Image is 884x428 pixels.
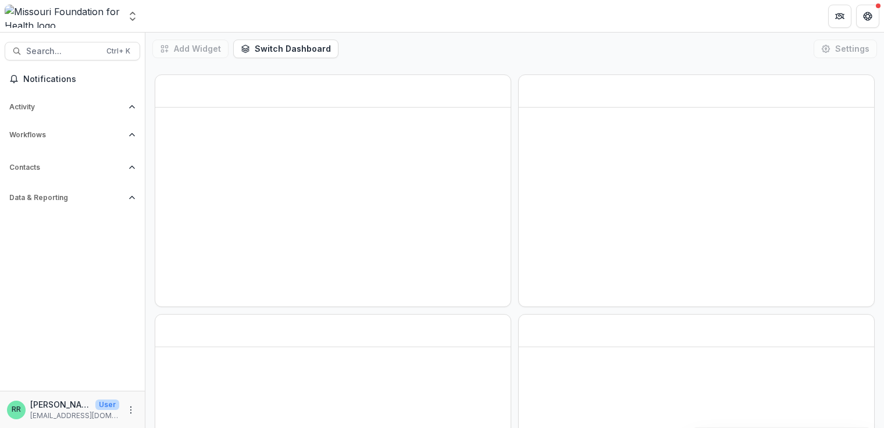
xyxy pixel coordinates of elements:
span: Activity [9,103,124,111]
button: Switch Dashboard [233,40,338,58]
p: User [95,400,119,410]
button: Get Help [856,5,879,28]
button: Open Activity [5,98,140,116]
p: [EMAIL_ADDRESS][DOMAIN_NAME] [30,411,119,421]
button: Add Widget [152,40,229,58]
img: Missouri Foundation for Health logo [5,5,120,28]
p: [PERSON_NAME] [30,398,91,411]
span: Contacts [9,163,124,172]
button: Partners [828,5,851,28]
span: Workflows [9,131,124,139]
button: Open Contacts [5,158,140,177]
div: Rachel Rimmerman [12,406,21,413]
button: Open entity switcher [124,5,141,28]
button: Notifications [5,70,140,88]
button: Search... [5,42,140,60]
button: Settings [814,40,877,58]
button: Open Data & Reporting [5,188,140,207]
span: Data & Reporting [9,194,124,202]
button: Open Workflows [5,126,140,144]
div: Ctrl + K [104,45,133,58]
button: More [124,403,138,417]
nav: breadcrumb [150,8,199,24]
span: Notifications [23,74,136,84]
span: Search... [26,47,99,56]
